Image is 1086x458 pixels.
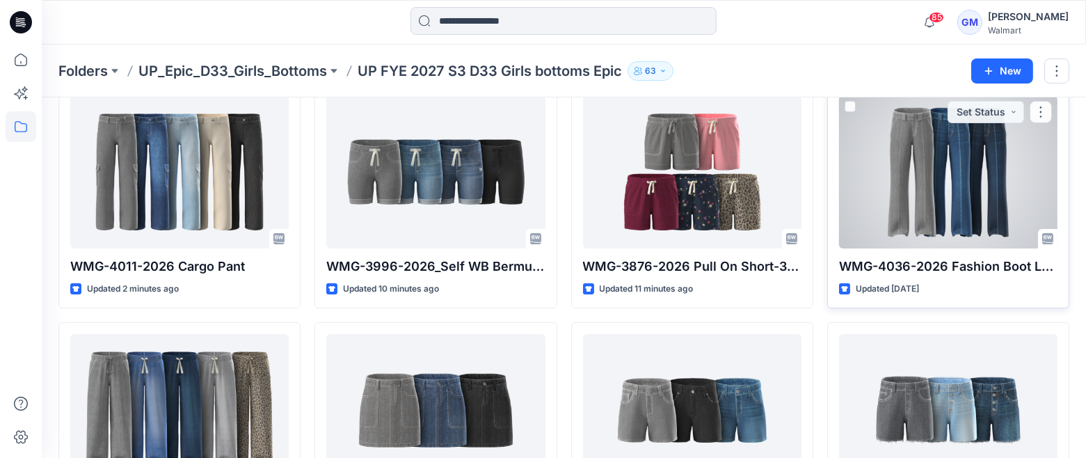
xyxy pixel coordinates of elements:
a: WMG-3996-2026_Self WB Bermuda Shorts [326,95,545,248]
button: New [971,58,1033,84]
p: Updated 10 minutes ago [343,282,439,297]
p: Updated 2 minutes ago [87,282,179,297]
p: WMG-3876-2026 Pull On Short-3 Inseam [583,257,801,276]
div: GM [957,10,982,35]
p: UP FYE 2027 S3 D33 Girls bottoms Epic [358,61,622,81]
div: [PERSON_NAME] [988,8,1069,25]
span: 85 [929,12,944,23]
p: WMG-4011-2026 Cargo Pant [70,257,289,276]
p: 63 [645,63,656,79]
a: WMG-4036-2026 Fashion Boot Leg Jean [839,95,1057,248]
button: 63 [628,61,673,81]
a: WMG-4011-2026 Cargo Pant [70,95,289,248]
p: Updated [DATE] [856,282,919,297]
p: WMG-4036-2026 Fashion Boot Leg [PERSON_NAME] [839,257,1057,276]
p: WMG-3996-2026_Self WB Bermuda Shorts [326,257,545,276]
a: WMG-3876-2026 Pull On Short-3 Inseam [583,95,801,248]
a: UP_Epic_D33_Girls_Bottoms [138,61,327,81]
p: Updated 11 minutes ago [600,282,694,297]
div: Walmart [988,25,1069,35]
a: Folders [58,61,108,81]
